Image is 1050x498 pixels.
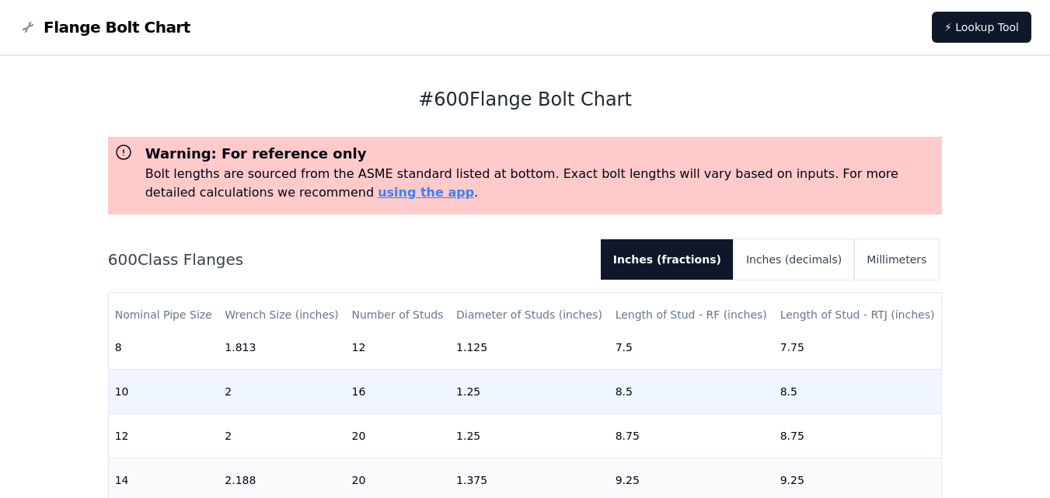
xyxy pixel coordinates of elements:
[450,369,609,413] td: 1.25
[345,293,450,337] th: Number of Studs
[601,239,734,280] button: Inches (fractions)
[218,293,345,337] th: Wrench Size (inches)
[218,413,345,458] td: 2
[774,325,942,369] td: 7.75
[218,325,345,369] td: 1.813
[109,293,219,337] th: Nominal Pipe Size
[19,16,190,38] a: Flange Bolt Chart LogoFlange Bolt Chart
[109,325,219,369] td: 8
[609,369,774,413] td: 8.5
[609,325,774,369] td: 7.5
[774,293,942,337] th: Length of Stud - RTJ (inches)
[450,293,609,337] th: Diameter of Studs (inches)
[145,143,937,165] h3: Warning: For reference only
[345,325,450,369] td: 12
[345,413,450,458] td: 20
[932,12,1031,43] a: ⚡ Lookup Tool
[609,293,774,337] th: Length of Stud - RF (inches)
[734,239,854,280] button: Inches (decimals)
[854,239,939,280] button: Millimeters
[450,413,609,458] td: 1.25
[774,413,942,458] td: 8.75
[109,369,219,413] td: 10
[108,87,943,112] h1: # 600 Flange Bolt Chart
[345,369,450,413] td: 16
[109,413,219,458] td: 12
[774,369,942,413] td: 8.5
[378,185,474,200] a: using the app
[609,413,774,458] td: 8.75
[108,249,588,270] h2: 600 Class Flanges
[218,369,345,413] td: 2
[145,165,937,202] p: Bolt lengths are sourced from the ASME standard listed at bottom. Exact bolt lengths will vary ba...
[44,16,190,38] span: Flange Bolt Chart
[450,325,609,369] td: 1.125
[19,18,37,37] img: Flange Bolt Chart Logo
